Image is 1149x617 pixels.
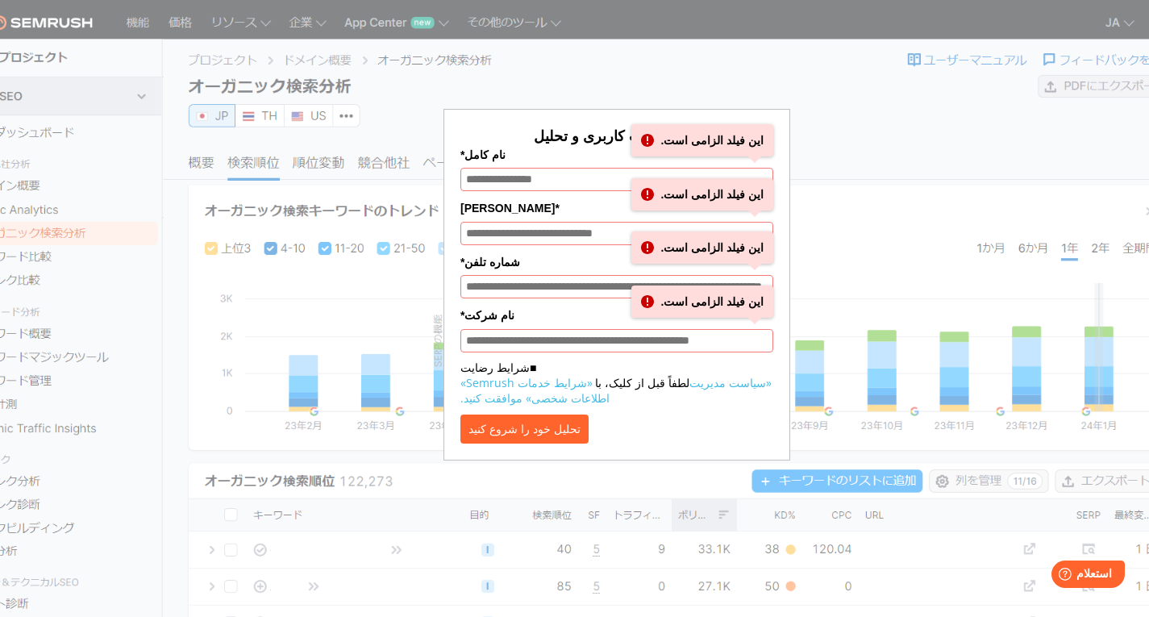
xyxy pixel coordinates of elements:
font: لطفاً قبل از کلیک، با [595,375,689,390]
font: نام شرکت* [460,309,514,322]
font: شماره تلفن* [460,256,520,269]
font: این فیلد الزامی است. [660,134,764,147]
font: نام کامل* [460,148,506,161]
a: «شرایط خدمات Semrush» [460,375,593,390]
font: ایجاد حساب کاربری و تحلیل [534,126,701,145]
font: این فیلد الزامی است. [660,188,764,201]
font: تحلیل خود را شروع کنید [468,423,581,436]
font: این فیلد الزامی است. [660,241,764,254]
font: [PERSON_NAME]* [460,202,560,215]
a: «سیاست مدیریت اطلاعات شخصی» موافقت کنید. [460,375,772,406]
iframe: راهنما برای اجرای ویجت [1005,554,1131,599]
font: این فیلد الزامی است. [660,295,764,308]
button: تحلیل خود را شروع کنید [460,415,589,444]
font: ■شرایط رضایت [460,360,536,375]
